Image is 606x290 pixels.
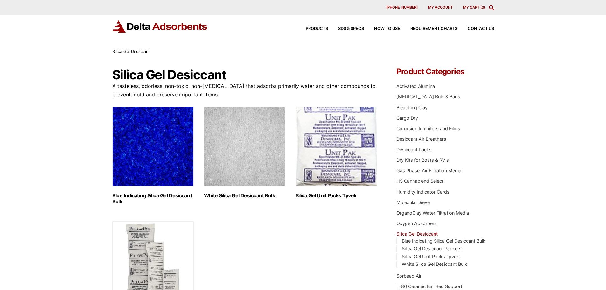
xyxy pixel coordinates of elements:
a: Activated Alumina [396,83,435,89]
span: 0 [482,5,484,10]
a: T-86 Ceramic Ball Bed Support [396,284,462,289]
a: Bleaching Clay [396,105,428,110]
a: [PHONE_NUMBER] [381,5,423,10]
a: Visit product category Silica Gel Unit Packs Tyvek [296,107,377,199]
span: Contact Us [468,27,494,31]
a: Gas Phase-Air Filtration Media [396,168,461,173]
a: OrganoClay Water Filtration Media [396,210,469,216]
span: SDS & SPECS [338,27,364,31]
a: Cargo Dry [396,115,418,121]
span: [PHONE_NUMBER] [386,6,418,9]
img: White Silica Gel Desiccant Bulk [204,107,285,186]
a: SDS & SPECS [328,27,364,31]
div: Toggle Modal Content [489,5,494,10]
a: Blue Indicating Silica Gel Desiccant Bulk [402,238,485,244]
span: Requirement Charts [410,27,457,31]
a: Silica Gel Desiccant Packets [402,246,462,251]
a: Visit product category White Silica Gel Desiccant Bulk [204,107,285,199]
h1: Silica Gel Desiccant [112,68,378,82]
a: Dry Kits for Boats & RV's [396,157,449,163]
a: Oxygen Absorbers [396,221,437,226]
h2: White Silica Gel Desiccant Bulk [204,193,285,199]
a: Requirement Charts [400,27,457,31]
a: My Cart (0) [463,5,485,10]
h2: Blue Indicating Silica Gel Desiccant Bulk [112,193,194,205]
a: Contact Us [457,27,494,31]
a: Humidity Indicator Cards [396,189,449,195]
span: Silica Gel Desiccant [112,49,150,54]
span: How to Use [374,27,400,31]
img: Delta Adsorbents [112,20,208,33]
h2: Silica Gel Unit Packs Tyvek [296,193,377,199]
a: Sorbead Air [396,273,421,279]
span: My account [428,6,453,9]
a: Desiccant Air Breathers [396,136,446,142]
span: Products [306,27,328,31]
a: HS Cannablend Select [396,178,443,184]
a: My account [423,5,458,10]
a: [MEDICAL_DATA] Bulk & Bags [396,94,460,99]
p: A tasteless, odorless, non-toxic, non-[MEDICAL_DATA] that adsorbs primarily water and other compo... [112,82,378,99]
a: Molecular Sieve [396,200,430,205]
a: Corrosion Inhibitors and Films [396,126,460,131]
img: Silica Gel Unit Packs Tyvek [296,107,377,186]
h4: Product Categories [396,68,494,75]
a: Products [296,27,328,31]
a: How to Use [364,27,400,31]
a: Silica Gel Unit Packs Tyvek [402,254,459,259]
a: White Silica Gel Desiccant Bulk [402,261,467,267]
a: Silica Gel Desiccant [396,231,438,237]
img: Blue Indicating Silica Gel Desiccant Bulk [112,107,194,186]
a: Visit product category Blue Indicating Silica Gel Desiccant Bulk [112,107,194,205]
a: Desiccant Packs [396,147,432,152]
